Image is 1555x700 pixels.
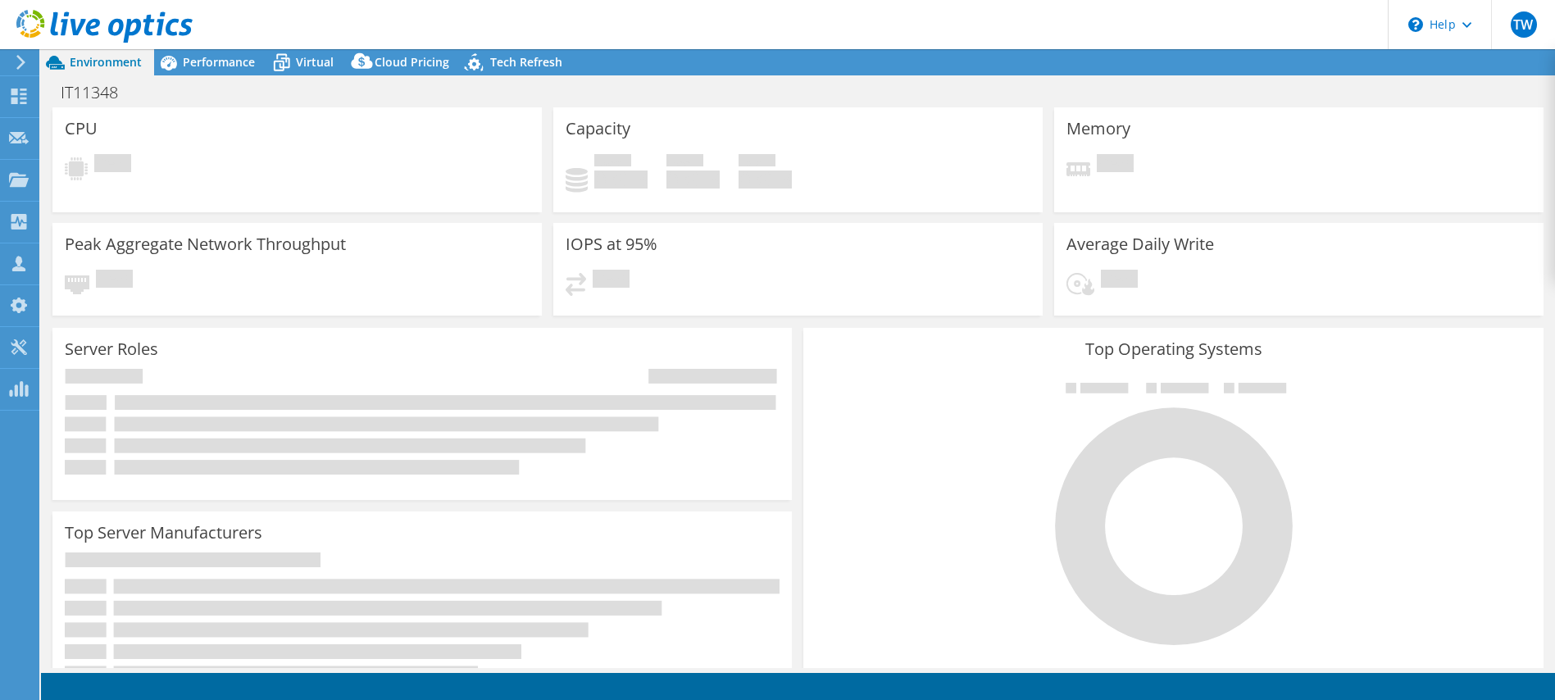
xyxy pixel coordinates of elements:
[566,120,630,138] h3: Capacity
[183,54,255,70] span: Performance
[666,154,703,170] span: Free
[65,340,158,358] h3: Server Roles
[70,54,142,70] span: Environment
[1408,17,1423,32] svg: \n
[666,170,720,189] h4: 0 GiB
[739,154,775,170] span: Total
[1066,235,1214,253] h3: Average Daily Write
[1066,120,1130,138] h3: Memory
[594,170,648,189] h4: 0 GiB
[593,270,630,292] span: Pending
[739,170,792,189] h4: 0 GiB
[65,235,346,253] h3: Peak Aggregate Network Throughput
[53,84,143,102] h1: IT11348
[490,54,562,70] span: Tech Refresh
[65,120,98,138] h3: CPU
[375,54,449,70] span: Cloud Pricing
[1101,270,1138,292] span: Pending
[296,54,334,70] span: Virtual
[94,154,131,176] span: Pending
[816,340,1530,358] h3: Top Operating Systems
[1097,154,1134,176] span: Pending
[566,235,657,253] h3: IOPS at 95%
[65,524,262,542] h3: Top Server Manufacturers
[96,270,133,292] span: Pending
[594,154,631,170] span: Used
[1511,11,1537,38] span: TW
